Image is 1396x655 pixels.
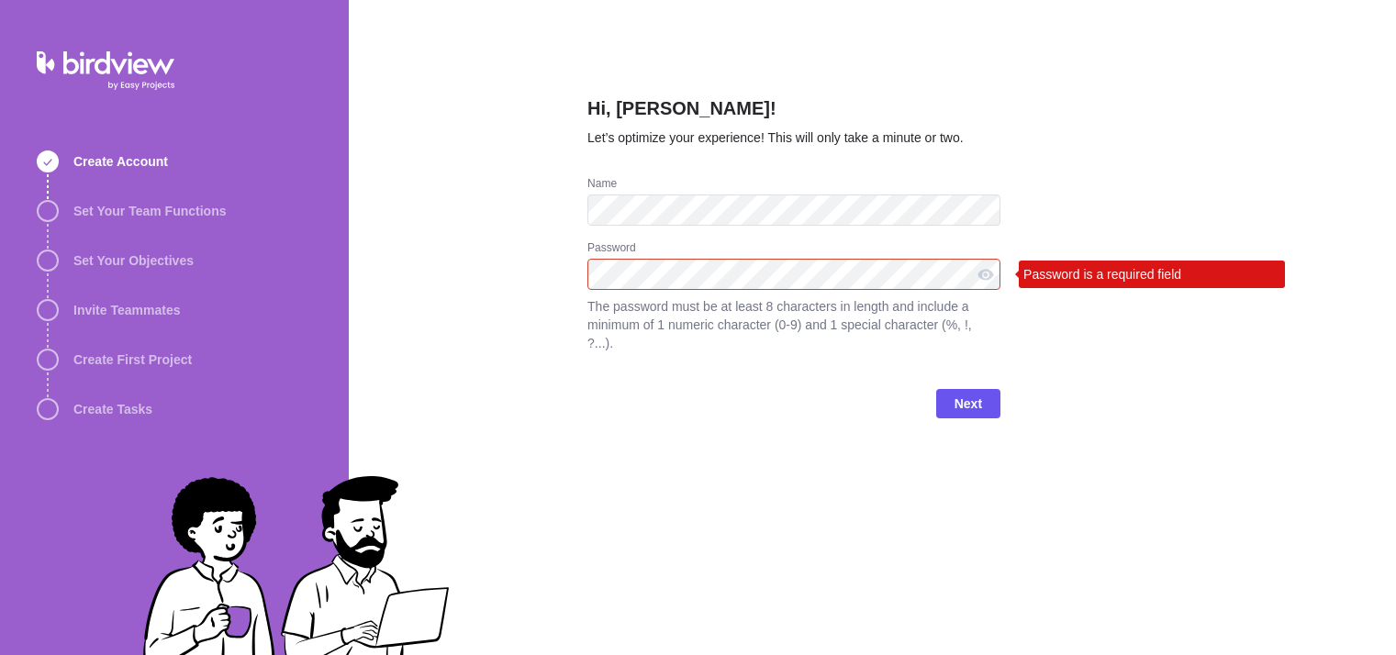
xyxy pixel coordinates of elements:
[955,393,982,415] span: Next
[1019,261,1285,288] div: Password is a required field
[73,152,168,171] span: Create Account
[587,176,1000,194] div: Name
[73,301,180,319] span: Invite Teammates
[587,297,1000,352] span: The password must be at least 8 characters in length and include a minimum of 1 numeric character...
[587,240,1000,259] div: Password
[73,400,152,418] span: Create Tasks
[936,389,1000,418] span: Next
[73,251,194,270] span: Set Your Objectives
[587,130,964,145] span: Let’s optimize your experience! This will only take a minute or two.
[73,202,226,220] span: Set Your Team Functions
[587,95,1000,128] h2: Hi, [PERSON_NAME]!
[73,350,192,369] span: Create First Project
